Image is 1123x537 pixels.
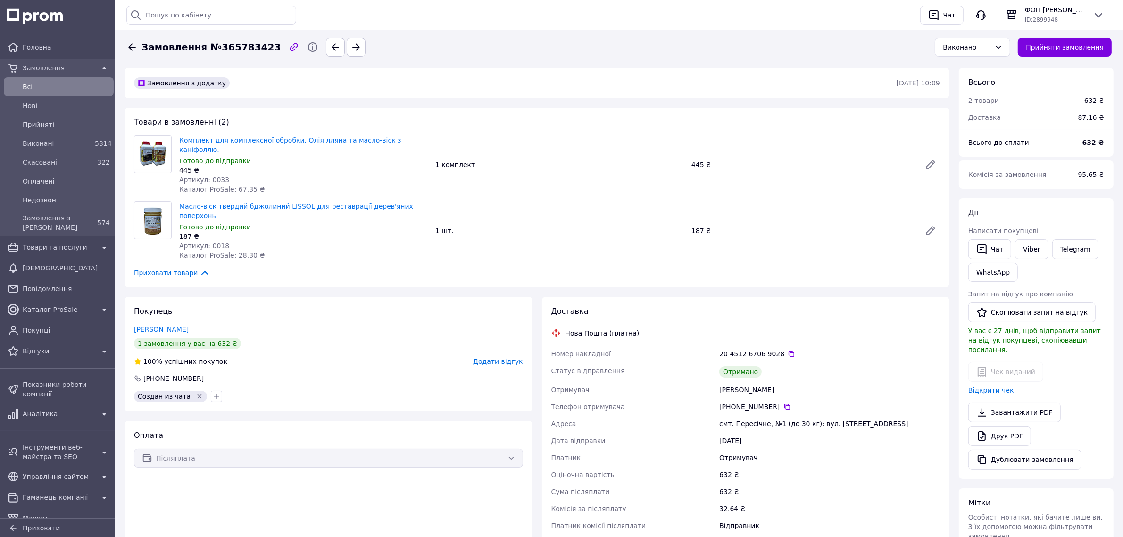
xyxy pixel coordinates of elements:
span: Управління сайтом [23,472,95,481]
span: Готово до відправки [179,157,251,165]
span: 5314 [95,140,112,147]
a: [PERSON_NAME] [134,326,189,333]
span: Адреса [551,420,576,428]
div: [PERSON_NAME] [717,381,942,398]
svg: Видалити мітку [196,393,203,400]
div: Отримано [719,366,762,378]
span: Скасовані [23,158,91,167]
div: Замовлення з додатку [134,77,230,89]
span: Замовлення з [PERSON_NAME] [23,213,91,232]
span: Телефон отримувача [551,403,625,411]
div: Нова Пошта (платна) [563,328,642,338]
span: Каталог ProSale: 67.35 ₴ [179,185,265,193]
div: смт. Пересічне, №1 (до 30 кг): вул. [STREET_ADDRESS] [717,415,942,432]
span: Написати покупцеві [968,227,1039,235]
div: 1 шт. [432,224,688,237]
span: Замовлення №365783423 [141,41,281,54]
div: [PHONE_NUMBER] [142,374,205,383]
a: Завантажити PDF [968,403,1061,422]
button: Дублювати замовлення [968,450,1081,470]
span: Показники роботи компанії [23,380,110,399]
span: Каталог ProSale [23,305,95,314]
span: Приховати [23,524,60,532]
span: Готово до відправки [179,223,251,231]
div: Чат [941,8,957,22]
div: Виконано [943,42,991,52]
button: Чат [968,239,1011,259]
span: 2 товари [968,97,999,104]
span: Нові [23,101,110,110]
span: Каталог ProSale: 28.30 ₴ [179,252,265,259]
span: Артикул: 0033 [179,176,229,184]
span: Создан из чата [138,393,191,400]
span: Додати відгук [473,358,523,365]
span: У вас є 27 днів, щоб відправити запит на відгук покупцеві, скопіювавши посилання. [968,327,1101,353]
span: Номер накладної [551,350,611,358]
span: Головна [23,42,110,52]
span: Виконані [23,139,91,148]
div: [DATE] [717,432,942,449]
span: Маркет [23,513,95,523]
div: [PHONE_NUMBER] [719,402,940,411]
span: Всi [23,82,110,92]
span: Покупці [23,326,110,335]
div: 87.16 ₴ [1073,107,1110,128]
div: 32.64 ₴ [717,500,942,517]
span: 95.65 ₴ [1078,171,1104,178]
span: Прийняті [23,120,110,129]
div: успішних покупок [134,357,227,366]
div: 445 ₴ [179,166,428,175]
span: Оплачені [23,176,110,186]
button: Скопіювати запит на відгук [968,302,1096,322]
span: Приховати товари [134,268,210,278]
div: 632 ₴ [1084,96,1104,105]
div: 187 ₴ [179,232,428,241]
span: Оціночна вартість [551,471,615,478]
span: 322 [97,159,110,166]
input: Пошук по кабінету [126,6,296,25]
a: Редагувати [921,155,940,174]
button: Чат [920,6,964,25]
div: 445 ₴ [688,158,917,171]
div: 20 4512 6706 9028 [719,349,940,359]
a: Друк PDF [968,426,1031,446]
div: 632 ₴ [717,483,942,500]
span: Покупець [134,307,173,316]
span: [DEMOGRAPHIC_DATA] [23,263,110,273]
img: Масло-віск твердий бджолиний LISSOL для реставрації дерев'яних поверхонь [139,202,166,239]
button: Прийняти замовлення [1018,38,1112,57]
div: 1 комплект [432,158,688,171]
a: Комплект для комплексної обробки. Олія лляна та масло-віск з каніфоллю. [179,136,401,153]
span: Товари в замовленні (2) [134,117,229,126]
a: Viber [1015,239,1048,259]
span: Артикул: 0018 [179,242,229,250]
span: Повідомлення [23,284,110,294]
span: Доставка [551,307,589,316]
a: Редагувати [921,221,940,240]
span: Комісія за післяплату [551,505,626,512]
span: Дії [968,208,978,217]
span: Доставка [968,114,1001,121]
span: 574 [97,219,110,227]
img: Комплект для комплексної обробки. Олія лляна та масло-віск з каніфоллю. [134,139,171,170]
div: 187 ₴ [688,224,917,237]
span: Дата відправки [551,437,606,445]
span: Запит на відгук про компанію [968,290,1073,298]
span: Платник комісії післяплати [551,522,646,529]
a: Відкрити чек [968,386,1014,394]
span: Платник [551,454,581,461]
span: ID: 2899948 [1025,17,1058,23]
span: Недозвон [23,195,110,205]
span: Отримувач [551,386,590,394]
div: 632 ₴ [717,466,942,483]
span: Відгуки [23,346,95,356]
span: Інструменти веб-майстра та SEO [23,443,95,461]
a: Масло-віск твердий бджолиний LISSOL для реставрації дерев'яних поверхонь [179,202,413,219]
span: Сума післяплати [551,488,610,495]
a: WhatsApp [968,263,1018,282]
time: [DATE] 10:09 [897,79,940,87]
span: Мітки [968,498,991,507]
a: Telegram [1052,239,1098,259]
div: Відправник [717,517,942,534]
span: Всього до сплати [968,139,1029,146]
